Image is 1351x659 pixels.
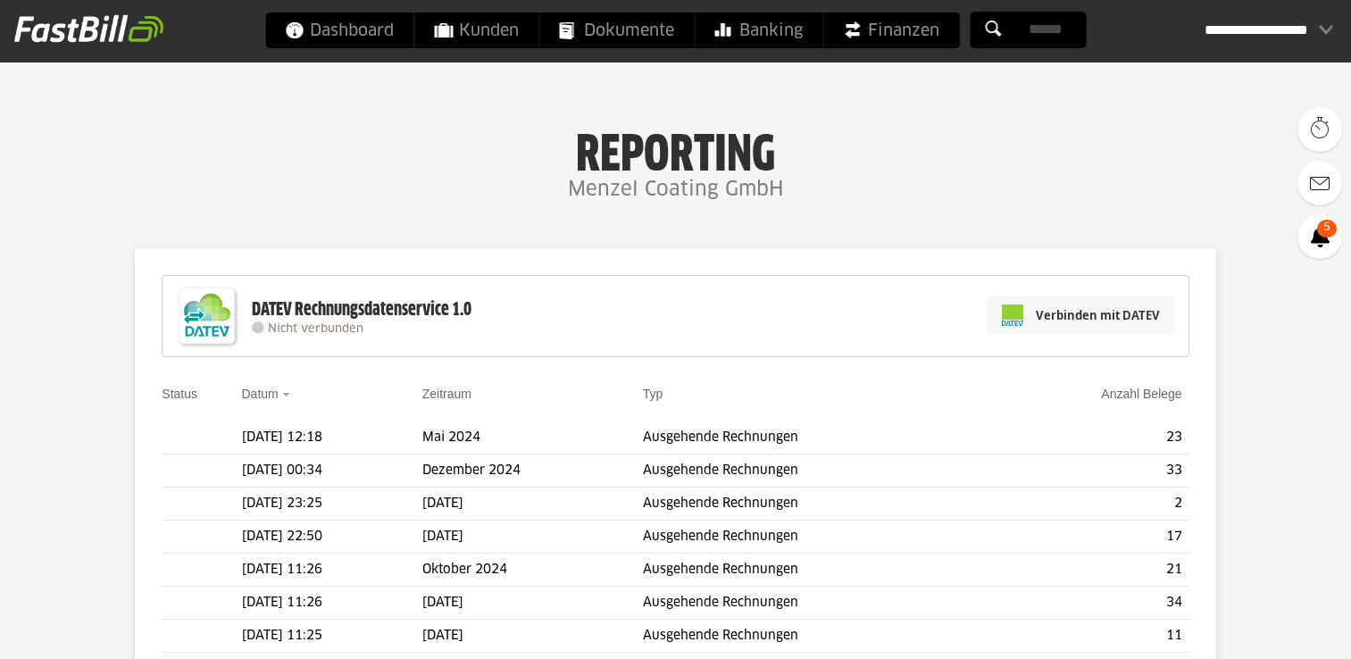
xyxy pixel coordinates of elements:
td: [DATE] [422,488,643,521]
td: Ausgehende Rechnungen [643,455,992,488]
div: DATEV Rechnungsdatenservice 1.0 [252,298,471,321]
a: Anzahl Belege [1101,387,1181,401]
td: 33 [992,455,1189,488]
a: Dokumente [539,13,694,48]
iframe: Öffnet ein Widget, in dem Sie weitere Informationen finden [1213,605,1333,650]
td: Ausgehende Rechnungen [643,587,992,620]
td: [DATE] [422,587,643,620]
span: Banking [714,13,803,48]
img: pi-datev-logo-farbig-24.svg [1002,304,1023,326]
a: Status [162,387,197,401]
img: sort_desc.gif [282,393,294,396]
span: Dokumente [559,13,674,48]
a: Verbinden mit DATEV [987,296,1175,334]
td: [DATE] 12:18 [242,421,422,455]
img: fastbill_logo_white.png [14,14,163,43]
td: [DATE] 00:34 [242,455,422,488]
td: [DATE] [422,620,643,653]
h1: Reporting [179,126,1172,172]
td: 23 [992,421,1189,455]
td: 21 [992,554,1189,587]
img: DATEV-Datenservice Logo [171,280,243,352]
td: [DATE] 22:50 [242,521,422,554]
td: 11 [992,620,1189,653]
span: Nicht verbunden [268,323,363,335]
a: Finanzen [823,13,959,48]
span: Verbinden mit DATEV [1036,306,1160,324]
td: Ausgehende Rechnungen [643,521,992,554]
td: Oktober 2024 [422,554,643,587]
a: Kunden [414,13,538,48]
span: Dashboard [285,13,394,48]
a: Typ [643,387,663,401]
span: 5 [1317,220,1337,238]
td: Mai 2024 [422,421,643,455]
td: Ausgehende Rechnungen [643,554,992,587]
a: 5 [1297,214,1342,259]
td: [DATE] 11:26 [242,554,422,587]
td: [DATE] [422,521,643,554]
td: 2 [992,488,1189,521]
td: [DATE] 11:25 [242,620,422,653]
td: [DATE] 23:25 [242,488,422,521]
a: Dashboard [265,13,413,48]
a: Zeitraum [422,387,471,401]
td: [DATE] 11:26 [242,587,422,620]
td: Ausgehende Rechnungen [643,620,992,653]
td: Ausgehende Rechnungen [643,421,992,455]
td: 34 [992,587,1189,620]
a: Datum [242,387,279,401]
span: Finanzen [843,13,939,48]
span: Kunden [434,13,519,48]
a: Banking [695,13,822,48]
td: 17 [992,521,1189,554]
td: Ausgehende Rechnungen [643,488,992,521]
td: Dezember 2024 [422,455,643,488]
